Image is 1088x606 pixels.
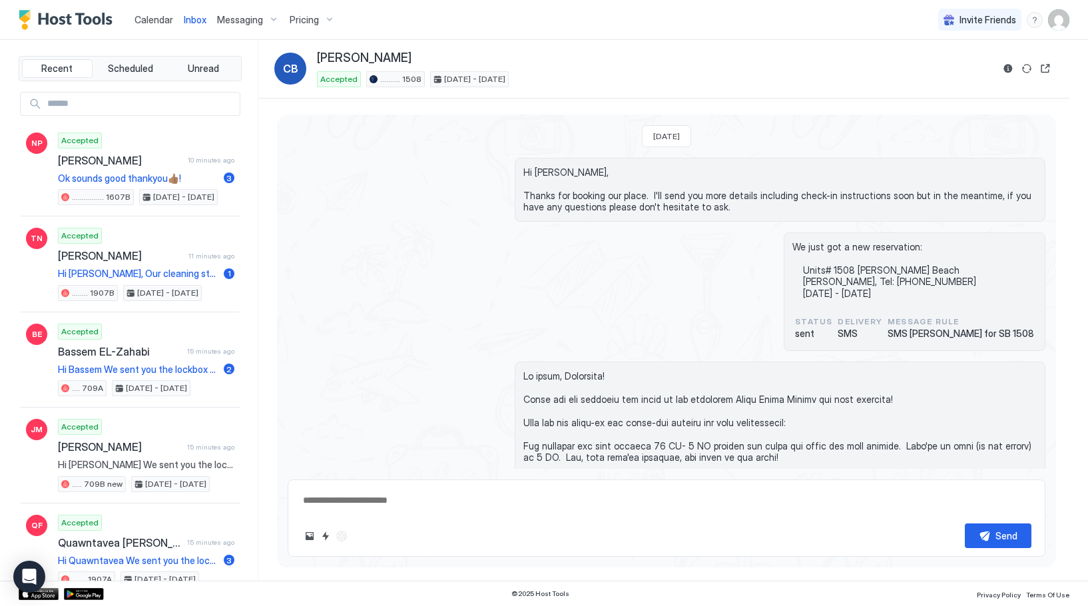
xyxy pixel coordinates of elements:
span: [DATE] - [DATE] [145,478,206,490]
span: JM [31,424,43,436]
span: Pricing [290,14,319,26]
span: [DATE] [653,131,680,141]
span: [DATE] - [DATE] [137,287,198,299]
span: [DATE] - [DATE] [135,573,196,585]
span: © 2025 Host Tools [511,589,569,598]
span: Calendar [135,14,173,25]
span: Delivery [838,316,882,328]
span: sent [795,328,832,340]
a: Terms Of Use [1026,587,1069,601]
button: Upload image [302,528,318,544]
span: Accepted [61,326,99,338]
span: [DATE] - [DATE] [153,191,214,203]
span: Hi [PERSON_NAME], Our cleaning staff reported that the soap dispenser was broken after your check... [58,268,218,280]
span: SMS [838,328,882,340]
span: 15 minutes ago [187,443,234,452]
span: Accepted [320,73,358,85]
span: Unread [188,63,219,75]
a: Privacy Policy [977,587,1021,601]
span: NP [31,137,43,149]
span: Messaging [217,14,263,26]
span: [PERSON_NAME] [58,249,183,262]
span: SMS [PERSON_NAME] for SB 1508 [888,328,1034,340]
span: 2 [226,364,232,374]
span: Accepted [61,517,99,529]
a: Inbox [184,13,206,27]
span: Accepted [61,230,99,242]
a: Google Play Store [64,588,104,600]
span: 10 minutes ago [188,156,234,164]
span: Scheduled [108,63,153,75]
span: Terms Of Use [1026,591,1069,599]
span: Privacy Policy [977,591,1021,599]
span: [DATE] - [DATE] [126,382,187,394]
span: Inbox [184,14,206,25]
span: Message Rule [888,316,1034,328]
button: Recent [22,59,93,78]
span: status [795,316,832,328]
span: Hi [PERSON_NAME] We sent you the lockbox code earlier [DATE] around 1 PM. Just a quick reminder—t... [58,459,234,471]
span: Hi Bassem We sent you the lockbox code earlier [DATE] around 1 PM. Just a quick reminder—the code... [58,364,218,376]
span: Ok sounds good thankyou👍🏽! [58,172,218,184]
div: Open Intercom Messenger [13,561,45,593]
span: Invite Friends [959,14,1016,26]
span: 3 [226,173,232,183]
span: [PERSON_NAME] [58,154,182,167]
button: Sync reservation [1019,61,1035,77]
button: Unread [168,59,238,78]
span: BE [32,328,42,340]
span: .... 709A [72,382,103,394]
span: Accepted [61,135,99,147]
span: Quawntavea [PERSON_NAME] [58,536,182,549]
span: Hi [PERSON_NAME], Thanks for booking our place. I'll send you more details including check-in ins... [523,166,1037,213]
div: tab-group [19,56,242,81]
span: [PERSON_NAME] [58,440,182,454]
span: Bassem EL-Zahabi [58,345,182,358]
a: Host Tools Logo [19,10,119,30]
div: menu [1027,12,1043,28]
div: Send [995,529,1017,543]
span: [DATE] - [DATE] [444,73,505,85]
span: Recent [41,63,73,75]
span: 3 [226,555,232,565]
a: Calendar [135,13,173,27]
input: Input Field [42,93,240,115]
span: ....... 1907A [72,573,112,585]
span: ........ 1907B [72,287,115,299]
span: 15 minutes ago [187,347,234,356]
span: We just got a new reservation: Units# 1508 [PERSON_NAME] Beach [PERSON_NAME], Tel: [PHONE_NUMBER]... [792,241,1037,300]
span: QF [31,519,43,531]
span: 15 minutes ago [187,538,234,547]
button: Quick reply [318,528,334,544]
div: User profile [1048,9,1069,31]
button: Reservation information [1000,61,1016,77]
button: Scheduled [95,59,166,78]
span: .......... 1508 [380,73,421,85]
a: App Store [19,588,59,600]
span: ................ 1607B [72,191,131,203]
span: CB [283,61,298,77]
button: Open reservation [1037,61,1053,77]
span: TN [31,232,43,244]
span: 11 minutes ago [188,252,234,260]
span: Accepted [61,421,99,433]
span: [PERSON_NAME] [317,51,411,66]
span: ..... 709B new [72,478,123,490]
button: Send [965,523,1031,548]
span: Hi Quawntavea We sent you the lockbox code earlier [DATE] around 1 PM. Just a quick reminder—the ... [58,555,218,567]
span: 1 [228,268,231,278]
